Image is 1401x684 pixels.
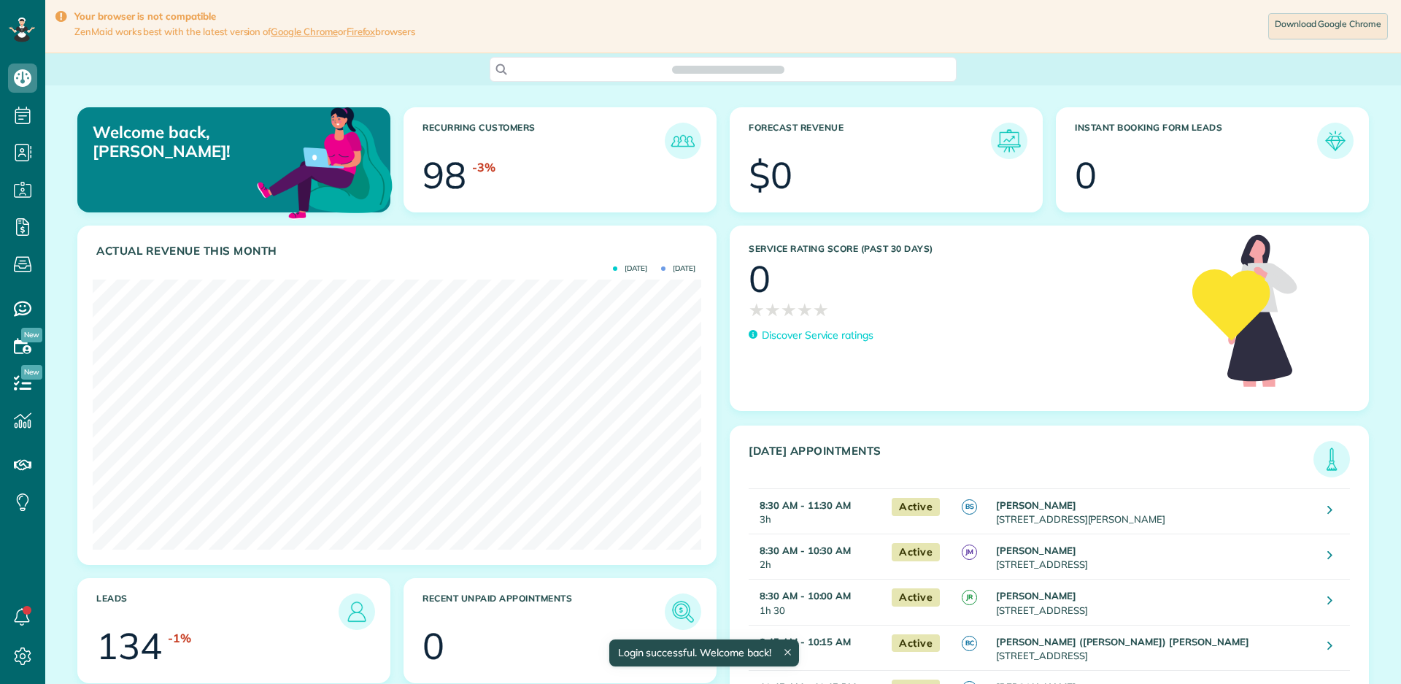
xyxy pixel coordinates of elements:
[962,545,977,560] span: JM
[762,328,873,343] p: Discover Service ratings
[668,126,698,155] img: icon_recurring_customers-cf858462ba22bcd05b5a5880d41d6543d210077de5bb9ebc9590e49fd87d84ed.png
[749,244,1178,254] h3: Service Rating score (past 30 days)
[992,534,1316,580] td: [STREET_ADDRESS]
[422,628,444,664] div: 0
[749,261,771,297] div: 0
[892,498,940,516] span: Active
[962,590,977,605] span: JR
[1268,13,1388,39] a: Download Google Chrome
[21,328,42,342] span: New
[74,10,415,23] strong: Your browser is not compatible
[749,534,884,580] td: 2h
[422,593,665,630] h3: Recent unpaid appointments
[687,62,769,77] span: Search ZenMaid…
[996,499,1076,511] strong: [PERSON_NAME]
[749,580,884,625] td: 1h 30
[760,545,851,556] strong: 8:30 AM - 10:30 AM
[892,543,940,561] span: Active
[93,123,290,161] p: Welcome back, [PERSON_NAME]!
[992,625,1316,670] td: [STREET_ADDRESS]
[613,265,647,272] span: [DATE]
[995,126,1024,155] img: icon_forecast_revenue-8c13a41c7ed35a8dcfafea3cbb826a0462acb37728057bba2d056411b612bbbe.png
[749,489,884,534] td: 3h
[749,157,792,193] div: $0
[1321,126,1350,155] img: icon_form_leads-04211a6a04a5b2264e4ee56bc0799ec3eb69b7e499cbb523a139df1d13a81ae0.png
[1075,157,1097,193] div: 0
[254,91,395,232] img: dashboard_welcome-42a62b7d889689a78055ac9021e634bf52bae3f8056760290aed330b23ab8690.png
[668,597,698,626] img: icon_unpaid_appointments-47b8ce3997adf2238b356f14209ab4cced10bd1f174958f3ca8f1d0dd7fffeee.png
[96,628,162,664] div: 134
[962,499,977,515] span: BS
[21,365,42,380] span: New
[749,328,873,343] a: Discover Service ratings
[74,26,415,38] span: ZenMaid works best with the latest version of or browsers
[168,630,191,647] div: -1%
[661,265,695,272] span: [DATE]
[962,636,977,651] span: BC
[797,297,813,323] span: ★
[996,590,1076,602] strong: [PERSON_NAME]
[760,590,851,602] strong: 8:30 AM - 10:00 AM
[1075,123,1317,159] h3: Instant Booking Form Leads
[992,580,1316,625] td: [STREET_ADDRESS]
[1317,445,1346,474] img: icon_todays_appointments-901f7ab196bb0bea1936b74009e4eb5ffbc2d2711fa7634e0d609ed5ef32b18b.png
[609,639,798,666] div: Login successful. Welcome back!
[422,157,466,193] div: 98
[760,499,851,511] strong: 8:30 AM - 11:30 AM
[765,297,781,323] span: ★
[996,636,1248,648] strong: [PERSON_NAME] ([PERSON_NAME]) [PERSON_NAME]
[347,26,376,37] a: Firefox
[996,545,1076,556] strong: [PERSON_NAME]
[892,588,940,607] span: Active
[749,123,991,159] h3: Forecast Revenue
[422,123,665,159] h3: Recurring Customers
[892,634,940,653] span: Active
[749,625,884,670] td: 1h 30
[271,26,338,37] a: Google Chrome
[760,636,851,648] strong: 8:45 AM - 10:15 AM
[781,297,797,323] span: ★
[96,245,701,258] h3: Actual Revenue this month
[749,297,765,323] span: ★
[749,445,1313,477] h3: [DATE] Appointments
[992,489,1316,534] td: [STREET_ADDRESS][PERSON_NAME]
[342,597,371,626] img: icon_leads-1bed01f49abd5b7fead27621c3d59655bb73ed531f8eeb49469d10e621d6b896.png
[813,297,829,323] span: ★
[472,159,495,176] div: -3%
[96,593,339,630] h3: Leads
